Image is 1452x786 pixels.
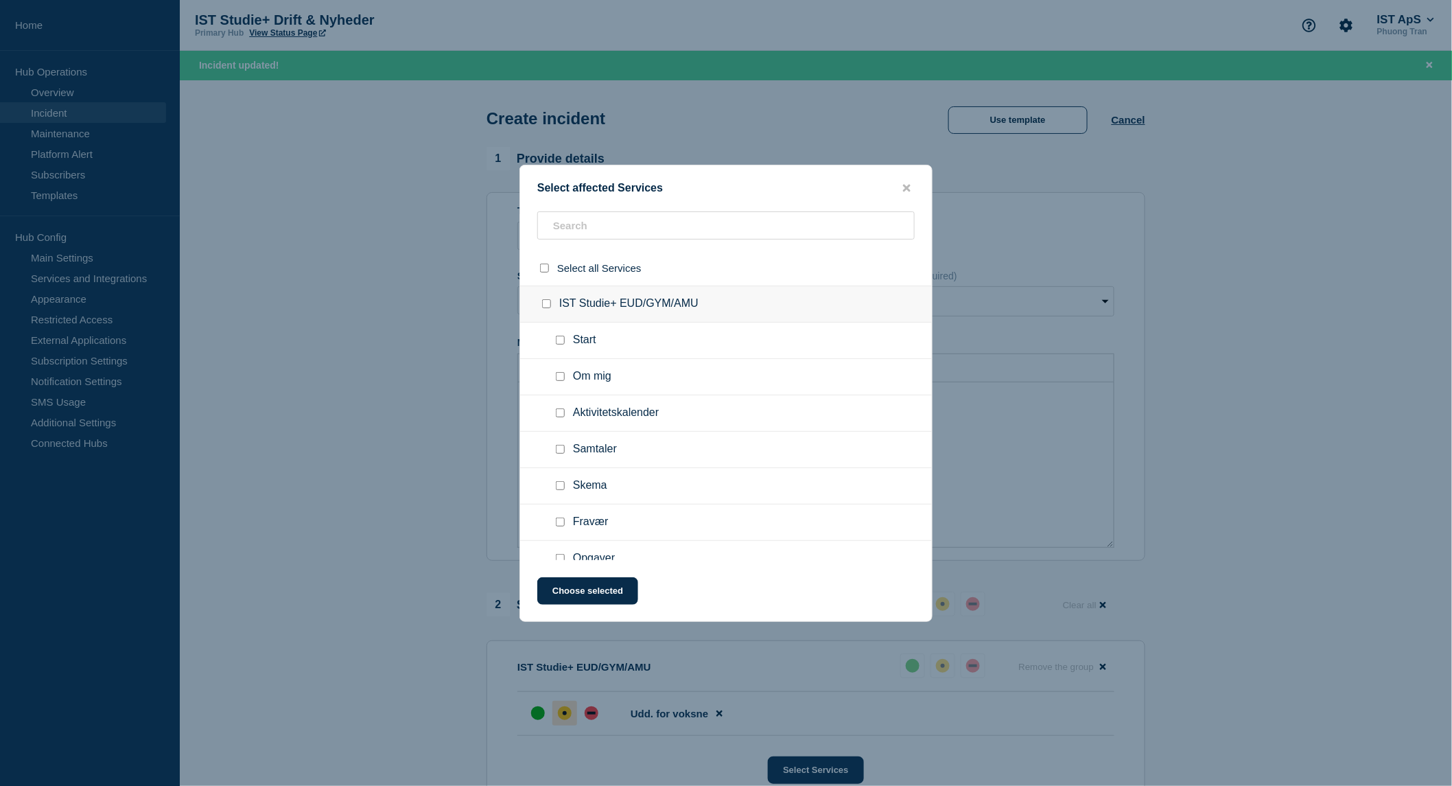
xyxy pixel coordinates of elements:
[537,211,915,240] input: Search
[573,552,615,566] span: Opgaver
[556,518,565,527] input: Fravær checkbox
[899,182,915,195] button: close button
[573,516,609,529] span: Fravær
[556,445,565,454] input: Samtaler checkbox
[542,299,551,308] input: IST Studie+ EUD/GYM/AMU checkbox
[556,554,565,563] input: Opgaver checkbox
[573,406,659,420] span: Aktivitetskalender
[556,408,565,417] input: Aktivitetskalender checkbox
[537,577,638,605] button: Choose selected
[540,264,549,273] input: select all checkbox
[520,286,932,323] div: IST Studie+ EUD/GYM/AMU
[556,372,565,381] input: Om mig checkbox
[520,182,932,195] div: Select affected Services
[557,262,642,274] span: Select all Services
[573,370,611,384] span: Om mig
[573,334,596,347] span: Start
[556,481,565,490] input: Skema checkbox
[573,443,617,456] span: Samtaler
[573,479,607,493] span: Skema
[556,336,565,345] input: Start checkbox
